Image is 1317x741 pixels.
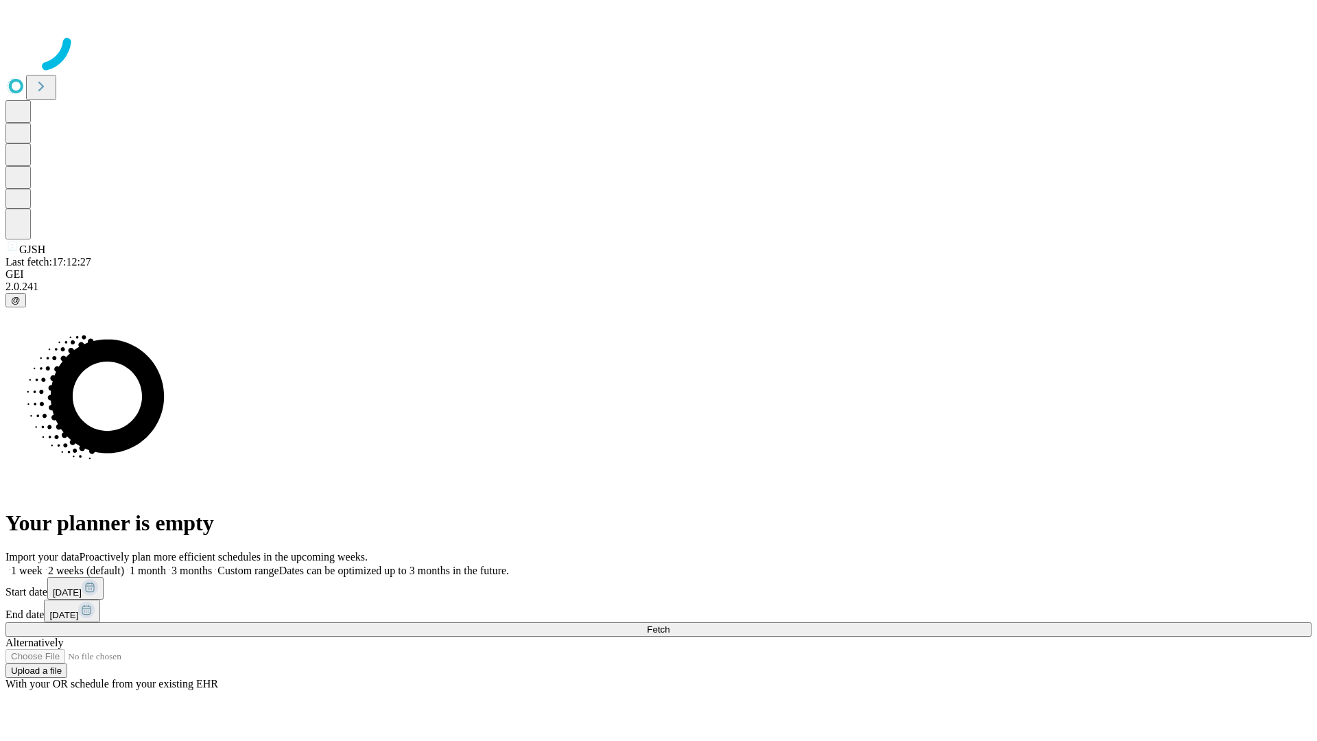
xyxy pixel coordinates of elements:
[5,600,1312,622] div: End date
[11,565,43,576] span: 1 week
[5,268,1312,281] div: GEI
[5,293,26,307] button: @
[5,256,91,268] span: Last fetch: 17:12:27
[5,637,63,648] span: Alternatively
[11,295,21,305] span: @
[44,600,100,622] button: [DATE]
[130,565,166,576] span: 1 month
[5,577,1312,600] div: Start date
[5,622,1312,637] button: Fetch
[5,551,80,563] span: Import your data
[48,565,124,576] span: 2 weeks (default)
[80,551,368,563] span: Proactively plan more efficient schedules in the upcoming weeks.
[5,510,1312,536] h1: Your planner is empty
[647,624,669,635] span: Fetch
[5,281,1312,293] div: 2.0.241
[279,565,509,576] span: Dates can be optimized up to 3 months in the future.
[53,587,82,598] span: [DATE]
[171,565,212,576] span: 3 months
[47,577,104,600] button: [DATE]
[5,663,67,678] button: Upload a file
[217,565,278,576] span: Custom range
[19,244,45,255] span: GJSH
[5,678,218,690] span: With your OR schedule from your existing EHR
[49,610,78,620] span: [DATE]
